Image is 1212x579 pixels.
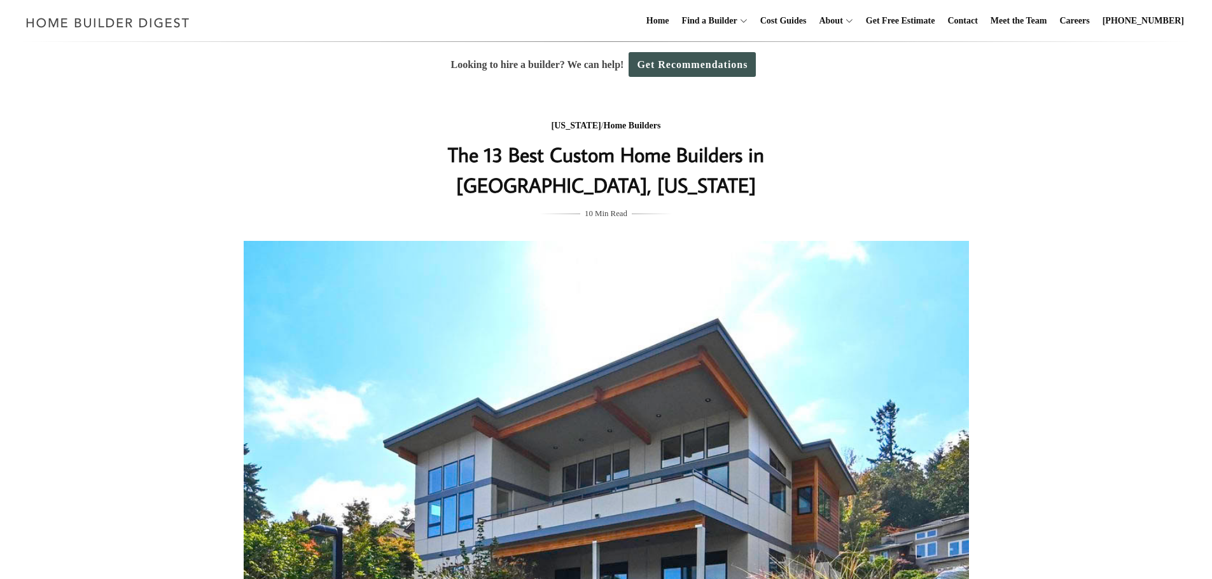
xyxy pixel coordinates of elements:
[986,1,1052,41] a: Meet the Team
[585,207,627,221] span: 10 Min Read
[861,1,940,41] a: Get Free Estimate
[755,1,812,41] a: Cost Guides
[641,1,674,41] a: Home
[552,121,601,130] a: [US_STATE]
[677,1,737,41] a: Find a Builder
[1055,1,1095,41] a: Careers
[629,52,756,77] a: Get Recommendations
[20,10,195,35] img: Home Builder Digest
[814,1,842,41] a: About
[604,121,661,130] a: Home Builders
[942,1,982,41] a: Contact
[352,118,860,134] div: /
[1097,1,1189,41] a: [PHONE_NUMBER]
[352,139,860,200] h1: The 13 Best Custom Home Builders in [GEOGRAPHIC_DATA], [US_STATE]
